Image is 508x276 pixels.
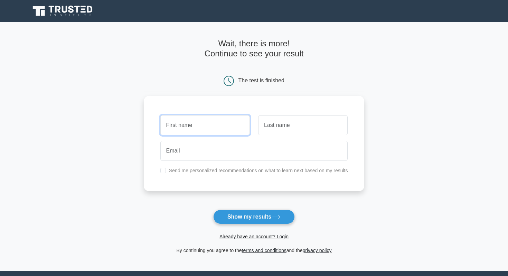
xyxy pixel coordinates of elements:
input: First name [160,115,250,135]
div: By continuing you agree to the and the [140,246,369,255]
a: Already have an account? Login [219,234,289,239]
input: Email [160,141,348,161]
button: Show my results [213,210,295,224]
label: Send me personalized recommendations on what to learn next based on my results [169,168,348,173]
h4: Wait, there is more! Continue to see your result [144,39,365,59]
div: The test is finished [238,77,284,83]
a: privacy policy [303,248,332,253]
a: terms and conditions [242,248,286,253]
input: Last name [258,115,348,135]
